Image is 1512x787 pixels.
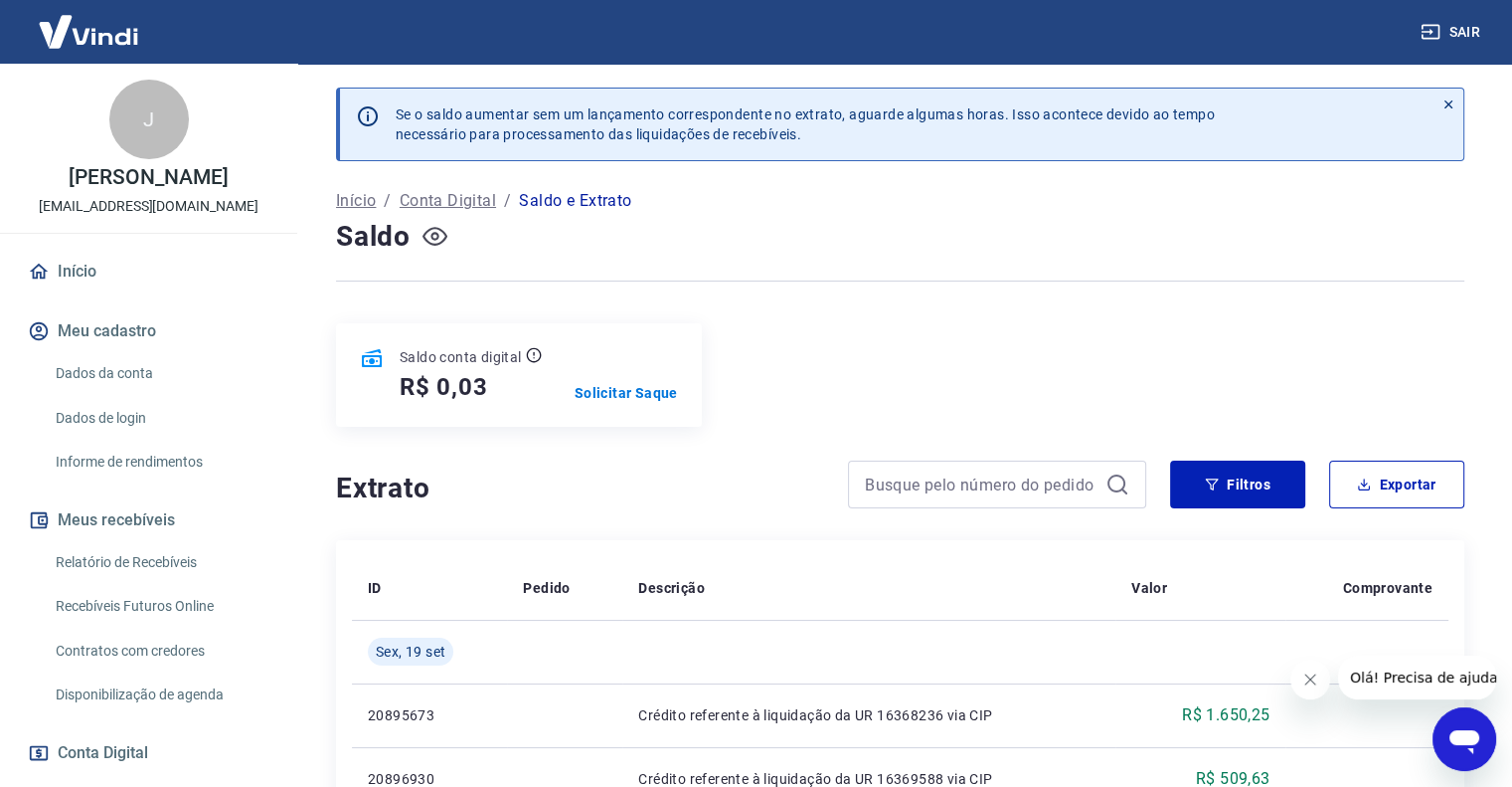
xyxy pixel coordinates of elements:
[48,586,273,627] a: Recebíveis Futuros Online
[638,578,705,598] p: Descrição
[504,189,511,213] p: /
[396,104,1215,144] p: Se o saldo aumentar sem um lançamento correspondente no extrato, aguarde algumas horas. Isso acon...
[638,705,1099,725] p: Crédito referente à liquidação da UR 16368236 via CIP
[1417,14,1488,51] button: Sair
[519,189,631,213] p: Saldo e Extrato
[368,705,491,725] p: 20895673
[384,189,391,213] p: /
[24,731,273,775] button: Conta Digital
[336,217,411,257] h4: Saldo
[24,1,153,62] img: Vindi
[1131,578,1167,598] p: Valor
[24,309,273,353] button: Meu cadastro
[24,250,273,294] a: Início
[865,470,1097,499] input: Busque pelo número do pedido
[368,578,382,598] p: ID
[400,347,522,367] p: Saldo conta digital
[24,498,273,542] button: Meus recebíveis
[12,14,167,30] span: Olá! Precisa de ajuda?
[48,398,273,439] a: Dados de login
[400,371,488,403] h5: R$ 0,03
[48,442,273,483] a: Informe de rendimentos
[1343,578,1432,598] p: Comprovante
[109,80,189,159] div: J
[336,469,824,508] h4: Extrato
[400,189,496,213] a: Conta Digital
[1329,461,1464,508] button: Exportar
[1182,703,1269,727] p: R$ 1.650,25
[69,167,228,188] p: [PERSON_NAME]
[523,578,570,598] p: Pedido
[48,631,273,672] a: Contratos com credores
[48,675,273,715] a: Disponibilização de agenda
[376,642,445,662] span: Sex, 19 set
[575,383,678,403] a: Solicitar Saque
[48,542,273,583] a: Relatório de Recebíveis
[1290,660,1330,699] iframe: Fechar mensagem
[336,189,376,213] a: Início
[1170,461,1305,508] button: Filtros
[1432,707,1496,771] iframe: Botão para abrir a janela de mensagens
[1338,656,1496,699] iframe: Mensagem da empresa
[48,353,273,394] a: Dados da conta
[39,196,258,217] p: [EMAIL_ADDRESS][DOMAIN_NAME]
